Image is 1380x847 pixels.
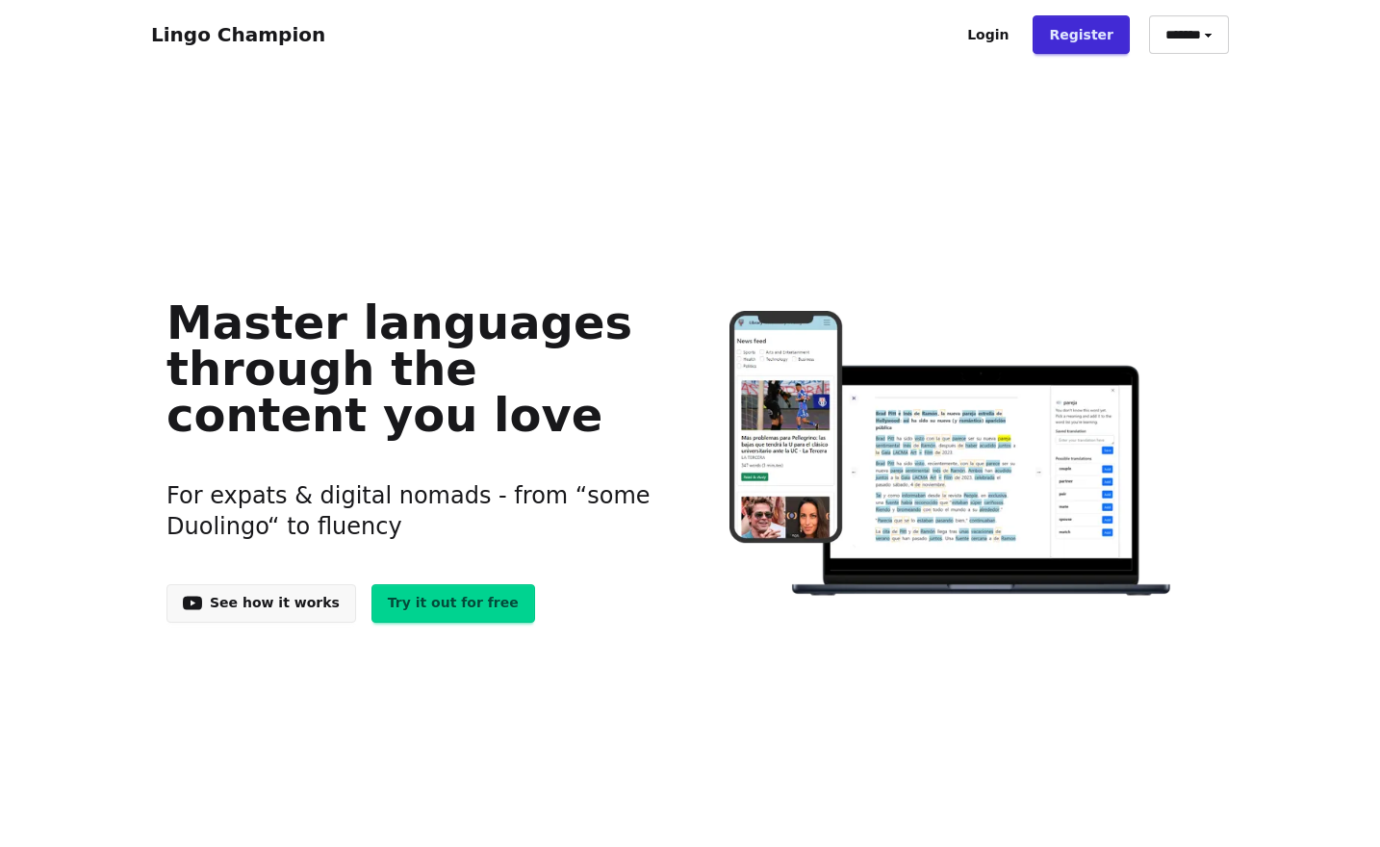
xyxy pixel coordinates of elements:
[166,299,660,438] h1: Master languages through the content you love
[151,23,325,46] a: Lingo Champion
[166,457,660,565] h3: For expats & digital nomads - from “some Duolingo“ to fluency
[166,584,356,623] a: See how it works
[951,15,1025,54] a: Login
[1033,15,1130,54] a: Register
[691,311,1214,599] img: Learn languages online
[371,584,535,623] a: Try it out for free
